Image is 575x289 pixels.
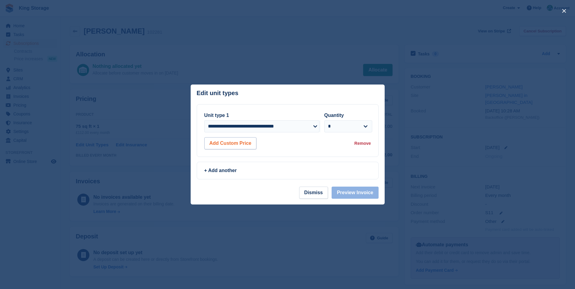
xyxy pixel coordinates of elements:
[197,162,379,179] a: + Add another
[299,187,328,199] button: Dismiss
[197,90,239,97] p: Edit unit types
[324,113,344,118] label: Quantity
[559,6,569,16] button: close
[204,167,371,174] div: + Add another
[332,187,378,199] button: Preview Invoice
[204,113,229,118] label: Unit type 1
[204,137,257,149] button: Add Custom Price
[354,140,371,147] div: Remove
